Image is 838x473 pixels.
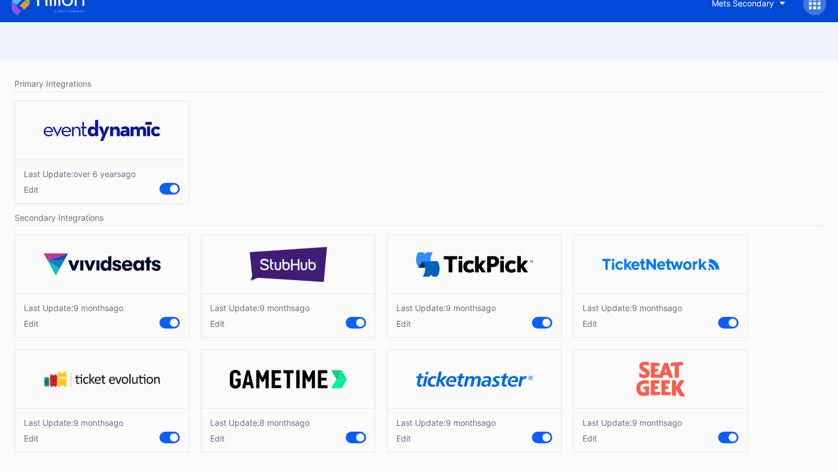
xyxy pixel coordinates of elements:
div: Last Update: 9 months ago [583,303,682,313]
div: Last Update: 9 months ago [396,418,496,428]
div: Last Update: 9 months ago [24,303,123,313]
div: Last Update: 9 months ago [583,418,682,428]
img: seatGeek.svg [602,362,719,397]
div: Last Update: 9 months ago [24,418,123,428]
div: Edit [24,433,123,443]
img: TickPick_logo.svg [416,252,533,277]
div: Last Update: 9 months ago [210,303,310,313]
img: ticketNetwork.png [602,259,719,270]
div: Last Update: over 6 years ago [24,169,136,179]
div: Edit [24,185,136,195]
div: Last Update: 9 months ago [396,303,496,313]
img: vividSeats.svg [44,253,161,276]
div: Edit [396,433,496,443]
img: ticketmaster.svg [416,372,533,387]
img: gametime.svg [230,370,347,389]
img: eventDynamic.svg [44,120,161,141]
div: Edit [396,319,496,329]
div: Edit [210,433,310,443]
div: Primary Integrations [15,76,823,92]
div: Last Update: 8 months ago [210,418,310,428]
div: Secondary Integrations [15,210,823,226]
div: Edit [583,319,682,329]
img: stubHub.svg [230,247,347,282]
img: tevo.svg [44,371,161,387]
div: Edit [583,433,682,443]
div: Edit [24,319,123,329]
div: Edit [210,319,310,329]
